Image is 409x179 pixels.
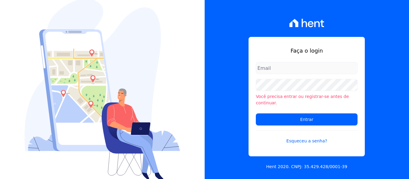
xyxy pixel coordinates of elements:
a: Esqueceu a senha? [256,130,358,144]
li: Você precisa entrar ou registrar-se antes de continuar. [256,93,358,106]
input: Email [256,62,358,74]
h1: Faça o login [256,47,358,55]
p: Hent 2020. CNPJ: 35.429.428/0001-39 [266,164,347,170]
input: Entrar [256,113,358,125]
